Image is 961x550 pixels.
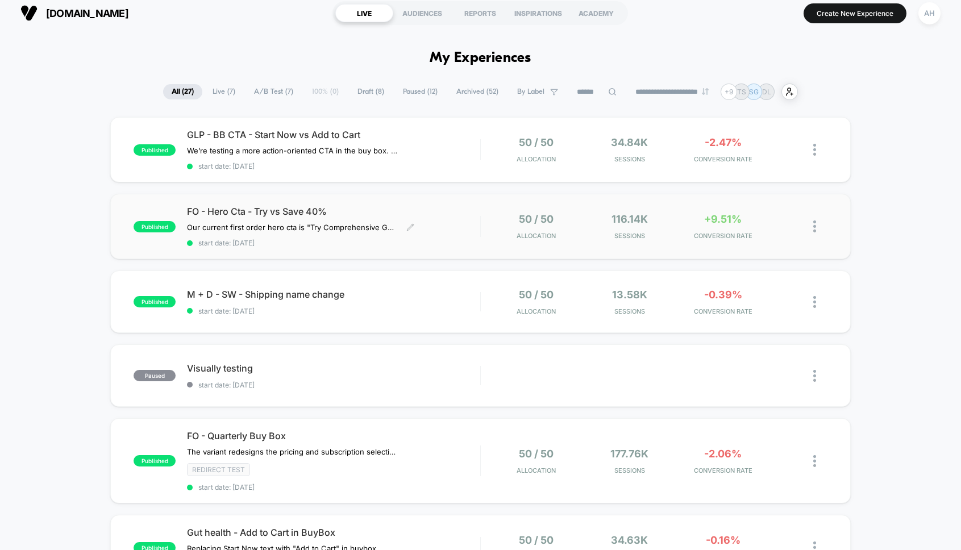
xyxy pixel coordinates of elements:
[762,88,771,96] p: DL
[519,534,554,546] span: 50 / 50
[187,463,250,476] span: Redirect Test
[187,162,480,170] span: start date: [DATE]
[134,144,176,156] span: published
[187,206,480,217] span: FO - Hero Cta - Try vs Save 40%
[611,136,648,148] span: 34.84k
[519,448,554,460] span: 50 / 50
[517,88,544,96] span: By Label
[517,466,556,474] span: Allocation
[705,136,742,148] span: -2.47%
[519,213,554,225] span: 50 / 50
[737,88,746,96] p: TS
[704,289,742,301] span: -0.39%
[813,220,816,232] img: close
[20,5,38,22] img: Visually logo
[679,155,767,163] span: CONVERSION RATE
[163,84,202,99] span: All ( 27 )
[134,221,176,232] span: published
[187,146,398,155] span: We’re testing a more action-oriented CTA in the buy box. The current button reads “Start Now.” We...
[679,232,767,240] span: CONVERSION RATE
[394,84,446,99] span: Paused ( 12 )
[915,2,944,25] button: AH
[702,88,709,95] img: end
[611,213,648,225] span: 116.14k
[813,296,816,308] img: close
[612,289,647,301] span: 13.58k
[187,363,480,374] span: Visually testing
[187,239,480,247] span: start date: [DATE]
[813,144,816,156] img: close
[430,50,531,66] h1: My Experiences
[517,155,556,163] span: Allocation
[704,213,742,225] span: +9.51%
[509,4,567,22] div: INSPIRATIONS
[134,370,176,381] span: paused
[721,84,737,100] div: + 9
[134,296,176,307] span: published
[349,84,393,99] span: Draft ( 8 )
[679,307,767,315] span: CONVERSION RATE
[204,84,244,99] span: Live ( 7 )
[17,4,132,22] button: [DOMAIN_NAME]
[187,381,480,389] span: start date: [DATE]
[704,448,742,460] span: -2.06%
[519,136,554,148] span: 50 / 50
[448,84,507,99] span: Archived ( 52 )
[804,3,906,23] button: Create New Experience
[517,232,556,240] span: Allocation
[679,466,767,474] span: CONVERSION RATE
[918,2,941,24] div: AH
[706,534,740,546] span: -0.16%
[813,370,816,382] img: close
[134,455,176,466] span: published
[586,155,673,163] span: Sessions
[610,448,648,460] span: 177.76k
[187,307,480,315] span: start date: [DATE]
[517,307,556,315] span: Allocation
[187,483,480,491] span: start date: [DATE]
[519,289,554,301] span: 50 / 50
[586,307,673,315] span: Sessions
[586,232,673,240] span: Sessions
[451,4,509,22] div: REPORTS
[187,447,398,456] span: The variant redesigns the pricing and subscription selection interface by introducing a more stru...
[749,88,759,96] p: SG
[187,527,480,538] span: Gut health - Add to Cart in BuyBox
[335,4,393,22] div: LIVE
[187,223,398,232] span: Our current first order hero cta is "Try Comprehensive Gummies". We are testing it against "Save ...
[393,4,451,22] div: AUDIENCES
[187,430,480,441] span: FO - Quarterly Buy Box
[187,289,480,300] span: M + D - SW - Shipping name change
[46,7,128,19] span: [DOMAIN_NAME]
[813,455,816,467] img: close
[246,84,302,99] span: A/B Test ( 7 )
[187,129,480,140] span: GLP - BB CTA - Start Now vs Add to Cart
[611,534,648,546] span: 34.63k
[586,466,673,474] span: Sessions
[567,4,625,22] div: ACADEMY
